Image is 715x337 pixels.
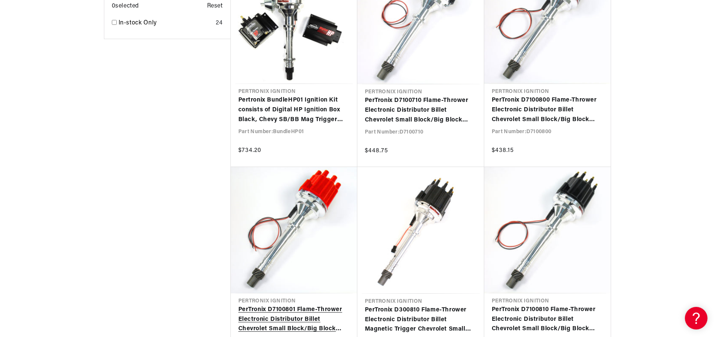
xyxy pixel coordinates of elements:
[216,18,223,28] div: 24
[112,2,139,11] span: 0 selected
[365,96,477,125] a: PerTronix D7100710 Flame-Thrower Electronic Distributor Billet Chevrolet Small Block/Big Block wi...
[238,305,350,334] a: PerTronix D7100801 Flame-Thrower Electronic Distributor Billet Chevrolet Small Block/Big Block wi...
[492,305,603,334] a: PerTronix D7100810 Flame-Thrower Electronic Distributor Billet Chevrolet Small Block/Big Block wi...
[207,2,223,11] span: Reset
[492,96,603,124] a: PerTronix D7100800 Flame-Thrower Electronic Distributor Billet Chevrolet Small Block/Big Block wi...
[119,18,213,28] a: In-stock Only
[238,96,350,124] a: Pertronix BundleHP01 Ignition Kit consists of Digital HP Ignition Box Black, Chevy SB/BB Mag Trig...
[365,305,477,334] a: PerTronix D300810 Flame-Thrower Electronic Distributor Billet Magnetic Trigger Chevrolet Small Bl...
